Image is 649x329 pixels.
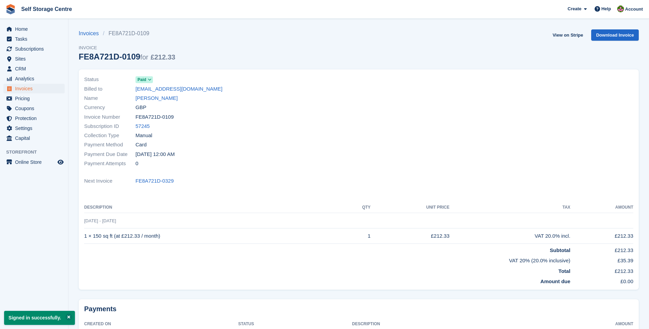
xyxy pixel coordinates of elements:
td: £0.00 [570,275,633,286]
span: Subscription ID [84,122,135,130]
span: Capital [15,133,56,143]
th: Tax [450,202,570,213]
th: Amount [570,202,633,213]
span: £212.33 [151,53,175,61]
span: Create [568,5,581,12]
span: Next Invoice [84,177,135,185]
a: menu [3,64,65,74]
span: Account [625,6,643,13]
span: Online Store [15,157,56,167]
a: menu [3,157,65,167]
span: FE8A721D-0109 [135,113,174,121]
p: Signed in successfully. [4,311,75,325]
span: Home [15,24,56,34]
div: FE8A721D-0109 [79,52,175,61]
div: VAT 20.0% incl. [450,232,570,240]
a: Preview store [56,158,65,166]
td: 1 [342,228,371,244]
span: Billed to [84,85,135,93]
span: Pricing [15,94,56,103]
span: Storefront [6,149,68,156]
span: Analytics [15,74,56,83]
span: Payment Method [84,141,135,149]
td: £212.33 [570,228,633,244]
td: £212.33 [570,265,633,275]
a: menu [3,133,65,143]
span: Protection [15,114,56,123]
a: [EMAIL_ADDRESS][DOMAIN_NAME] [135,85,222,93]
a: menu [3,104,65,113]
span: [DATE] - [DATE] [84,218,116,223]
span: Invoice [79,44,175,51]
span: Name [84,94,135,102]
td: £35.39 [570,254,633,265]
span: Payment Attempts [84,160,135,168]
td: £212.33 [371,228,450,244]
nav: breadcrumbs [79,29,175,38]
a: Invoices [79,29,103,38]
img: Robert Fletcher [617,5,624,12]
h2: Payments [84,305,633,313]
th: Description [84,202,342,213]
span: GBP [135,104,146,111]
th: QTY [342,202,371,213]
th: Unit Price [371,202,450,213]
span: Invoices [15,84,56,93]
strong: Amount due [541,278,571,284]
strong: Total [558,268,570,274]
td: £212.33 [570,244,633,254]
a: menu [3,123,65,133]
span: Card [135,141,147,149]
span: Subscriptions [15,44,56,54]
span: 0 [135,160,138,168]
a: Download Invoice [591,29,639,41]
span: Coupons [15,104,56,113]
strong: Subtotal [550,247,570,253]
a: menu [3,74,65,83]
span: Status [84,76,135,83]
a: menu [3,44,65,54]
a: FE8A721D-0329 [135,177,174,185]
span: Currency [84,104,135,111]
span: CRM [15,64,56,74]
time: 2024-10-28 00:00:00 UTC [135,150,175,158]
a: [PERSON_NAME] [135,94,178,102]
a: menu [3,114,65,123]
span: Help [601,5,611,12]
a: View on Stripe [550,29,586,41]
a: Paid [135,76,153,83]
td: VAT 20% (20.0% inclusive) [84,254,570,265]
td: 1 × 150 sq ft (at £212.33 / month) [84,228,342,244]
a: Self Storage Centre [18,3,75,15]
span: Tasks [15,34,56,44]
span: Paid [138,77,146,83]
a: menu [3,94,65,103]
a: menu [3,34,65,44]
span: Invoice Number [84,113,135,121]
a: menu [3,54,65,64]
span: for [140,53,148,61]
span: Collection Type [84,132,135,140]
a: menu [3,84,65,93]
a: menu [3,24,65,34]
span: Sites [15,54,56,64]
span: Manual [135,132,152,140]
a: 57245 [135,122,150,130]
span: Settings [15,123,56,133]
img: stora-icon-8386f47178a22dfd0bd8f6a31ec36ba5ce8667c1dd55bd0f319d3a0aa187defe.svg [5,4,16,14]
span: Payment Due Date [84,150,135,158]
